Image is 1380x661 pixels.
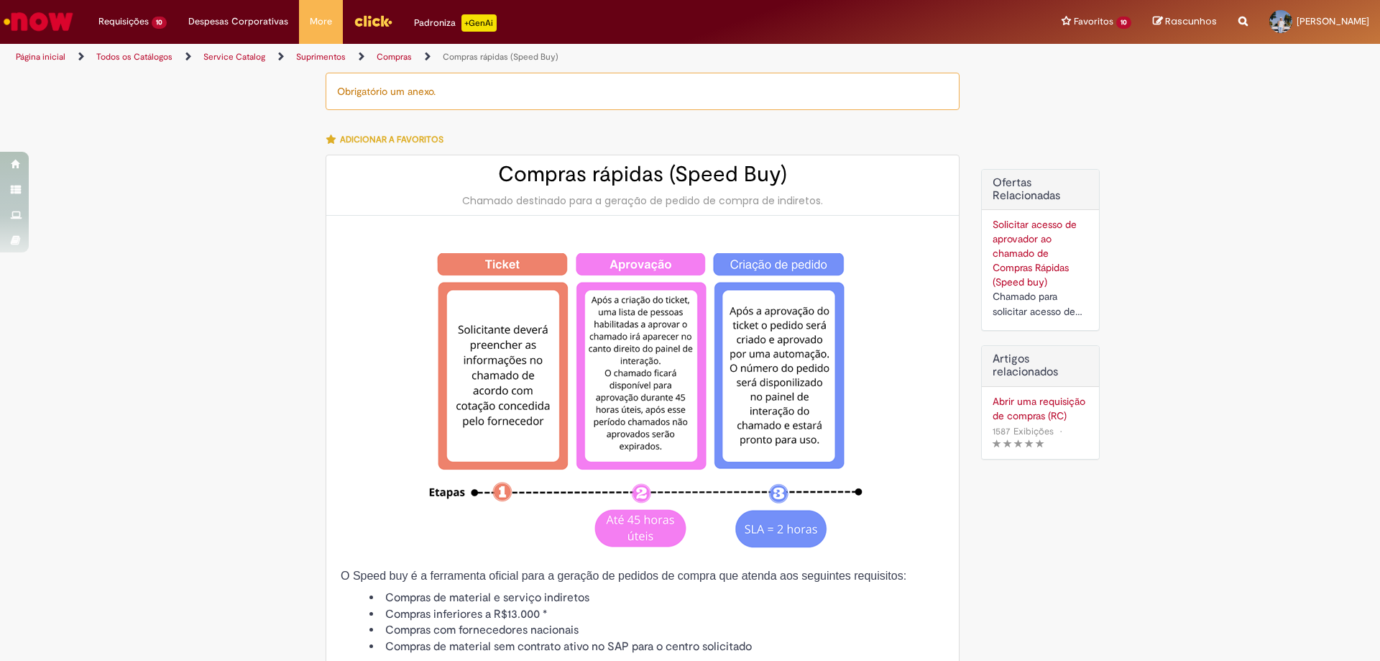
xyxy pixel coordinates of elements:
h3: Artigos relacionados [993,353,1088,378]
a: Página inicial [16,51,65,63]
h2: Compras rápidas (Speed Buy) [341,163,944,186]
img: click_logo_yellow_360x200.png [354,10,392,32]
ul: Trilhas de página [11,44,909,70]
span: Favoritos [1074,14,1113,29]
a: Suprimentos [296,51,346,63]
span: Despesas Corporativas [188,14,288,29]
a: Solicitar acesso de aprovador ao chamado de Compras Rápidas (Speed buy) [993,218,1077,288]
a: Abrir uma requisição de compras (RC) [993,394,1088,423]
li: Compras de material sem contrato ativo no SAP para o centro solicitado [369,639,944,655]
a: Service Catalog [203,51,265,63]
span: 10 [152,17,167,29]
div: Padroniza [414,14,497,32]
li: Compras inferiores a R$13.000 * [369,606,944,623]
img: ServiceNow [1,7,75,36]
a: Todos os Catálogos [96,51,172,63]
p: +GenAi [461,14,497,32]
span: Adicionar a Favoritos [340,134,443,145]
span: Requisições [98,14,149,29]
div: Ofertas Relacionadas [981,169,1100,331]
div: Chamado destinado para a geração de pedido de compra de indiretos. [341,193,944,208]
a: Compras [377,51,412,63]
span: • [1057,421,1065,441]
span: [PERSON_NAME] [1297,15,1369,27]
li: Compras de material e serviço indiretos [369,590,944,606]
span: More [310,14,332,29]
span: O Speed buy é a ferramenta oficial para a geração de pedidos de compra que atenda aos seguintes r... [341,570,906,582]
span: 1587 Exibições [993,425,1054,437]
span: 10 [1116,17,1131,29]
a: Compras rápidas (Speed Buy) [443,51,558,63]
div: Obrigatório um anexo. [326,73,960,110]
span: Rascunhos [1165,14,1217,28]
div: Chamado para solicitar acesso de aprovador ao ticket de Speed buy [993,289,1088,319]
a: Rascunhos [1153,15,1217,29]
button: Adicionar a Favoritos [326,124,451,155]
li: Compras com fornecedores nacionais [369,622,944,639]
h2: Ofertas Relacionadas [993,177,1088,202]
